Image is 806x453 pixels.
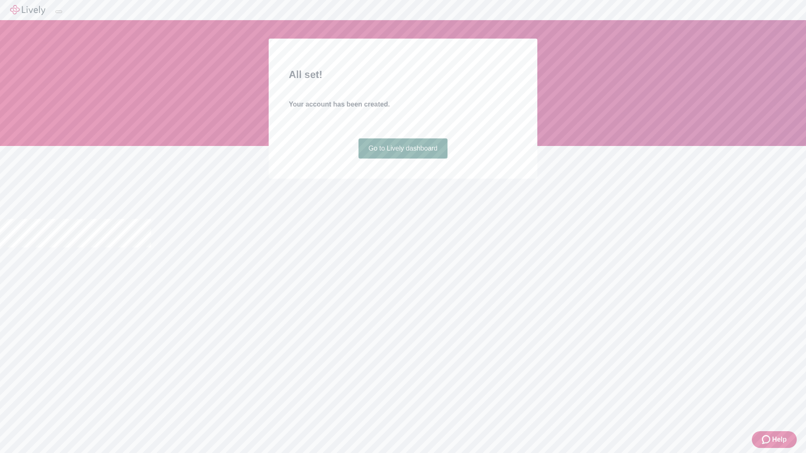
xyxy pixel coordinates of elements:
[289,99,517,109] h4: Your account has been created.
[772,435,787,445] span: Help
[289,67,517,82] h2: All set!
[10,5,45,15] img: Lively
[55,10,62,13] button: Log out
[359,138,448,159] a: Go to Lively dashboard
[762,435,772,445] svg: Zendesk support icon
[752,431,797,448] button: Zendesk support iconHelp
